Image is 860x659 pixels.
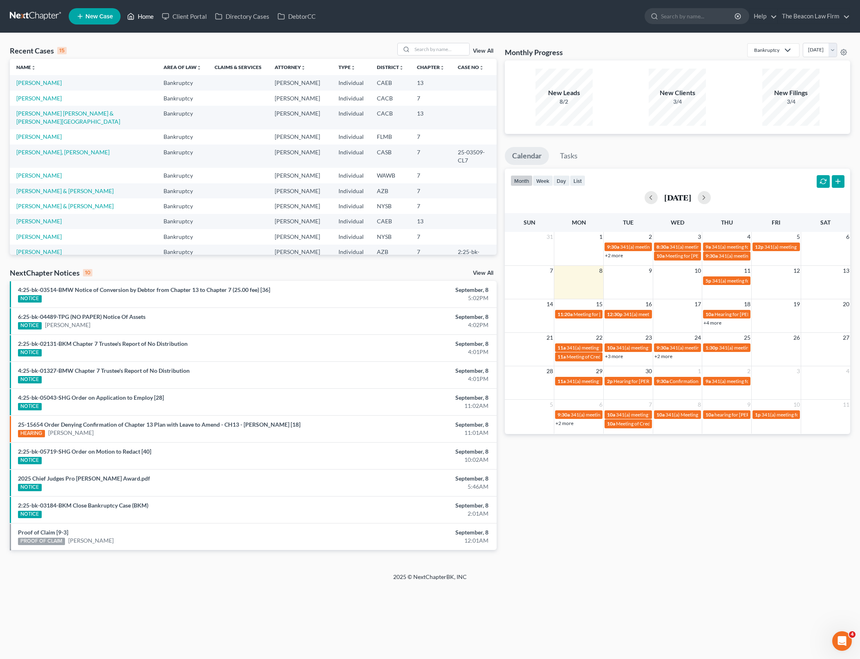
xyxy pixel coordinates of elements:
span: 11a [558,354,566,360]
a: Help [750,9,777,24]
span: 6 [845,232,850,242]
a: Tasks [553,147,585,165]
td: [PERSON_NAME] [268,91,332,106]
span: Meeting for [PERSON_NAME] & [PERSON_NAME] De [PERSON_NAME] [573,311,727,317]
h3: Monthly Progress [505,47,563,57]
textarea: Message… [7,250,157,264]
div: i'm trying to potentially file this case [DATE] [29,187,157,212]
td: [PERSON_NAME] [268,168,332,183]
button: Gif picker [26,267,32,274]
td: [PERSON_NAME] [268,75,332,90]
div: 12:01AM [337,537,488,545]
div: Bankruptcy [754,47,779,53]
td: [PERSON_NAME] [268,129,332,145]
span: 1 [598,232,603,242]
a: [PERSON_NAME] & [PERSON_NAME] [16,187,114,194]
td: Individual [332,214,370,229]
span: Sun [524,219,535,226]
td: Individual [332,91,370,106]
span: 10a [607,421,615,427]
a: Nameunfold_more [16,64,36,70]
span: 1 [697,366,702,376]
a: +2 more [605,252,623,258]
div: Gerald says… [7,72,157,98]
span: 18 [743,299,751,309]
span: 341(a) meeting for [PERSON_NAME] [719,345,798,351]
td: [PERSON_NAME] [268,106,332,129]
span: 341(a) Meeting for [PERSON_NAME] [665,412,745,418]
td: 7 [410,198,451,214]
span: 341(a) meeting for [PERSON_NAME] [623,311,702,317]
span: 13 [842,266,850,276]
span: 4 [845,366,850,376]
div: 3/4 [762,98,820,106]
span: 341(a) meeting for [PERSON_NAME] & [PERSON_NAME] [571,412,693,418]
span: Meeting for [PERSON_NAME] [665,253,730,259]
span: Hearing for [PERSON_NAME] and [PERSON_NAME] [614,378,726,384]
td: Individual [332,168,370,183]
td: [PERSON_NAME] [268,245,332,268]
button: Emoji picker [13,267,19,274]
a: +4 more [703,320,721,326]
span: 21 [546,333,554,343]
td: Individual [332,198,370,214]
div: Gerald says… [7,213,157,245]
a: [PERSON_NAME] & [PERSON_NAME] [16,203,114,209]
td: Individual [332,129,370,145]
a: Districtunfold_more [377,64,404,70]
button: month [511,175,533,186]
span: 11 [743,266,751,276]
div: 8/2 [535,98,593,106]
span: Meeting of Creditors for [PERSON_NAME] [567,354,657,360]
a: Home [123,9,158,24]
div: so THAT makes NO SENSE that this is all of a sudden an issue [29,72,157,98]
div: PROOF OF CLAIM [18,538,65,545]
td: AZB [370,245,410,268]
span: 341(a) meeting for [PERSON_NAME] [567,345,645,351]
span: 10a [705,412,714,418]
span: 26 [793,333,801,343]
td: CAEB [370,214,410,229]
span: 4 [849,631,856,638]
div: 10:02AM [337,456,488,464]
span: 29 [595,366,603,376]
td: WAWB [370,168,410,183]
span: 341(a) meeting for [PERSON_NAME] [567,378,645,384]
div: NOTICE [18,295,42,303]
a: [PERSON_NAME] [16,172,62,179]
button: list [570,175,585,186]
div: NextChapter Notices [10,268,92,278]
span: Mon [572,219,586,226]
div: New Leads [535,88,593,98]
span: 9:30a [705,253,718,259]
span: 9:30a [656,378,669,384]
span: 30 [645,366,653,376]
a: Directory Cases [211,9,273,24]
span: New Case [85,13,113,20]
a: Client Portal [158,9,211,24]
span: 12p [755,244,764,250]
td: Bankruptcy [157,168,208,183]
span: 341(a) meeting for [PERSON_NAME] [670,244,748,250]
td: 7 [410,229,451,244]
div: 15 [57,47,67,54]
a: Chapterunfold_more [417,64,445,70]
span: 19 [793,299,801,309]
i: unfold_more [351,65,356,70]
button: week [533,175,553,186]
div: September, 8 [337,313,488,321]
td: 7 [410,183,451,198]
div: September, 8 [337,528,488,537]
span: 341(a) meeting for [PERSON_NAME] [616,345,695,351]
a: DebtorCC [273,9,320,24]
span: 28 [546,366,554,376]
span: hearing for [PERSON_NAME] [714,412,777,418]
span: 12:30p [607,311,623,317]
span: 10a [607,345,615,351]
span: 10a [656,412,665,418]
button: go back [5,3,21,19]
td: Bankruptcy [157,145,208,168]
div: Emma says… [7,245,157,286]
a: Attorneyunfold_more [275,64,306,70]
img: Profile image for Operator [23,4,36,18]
